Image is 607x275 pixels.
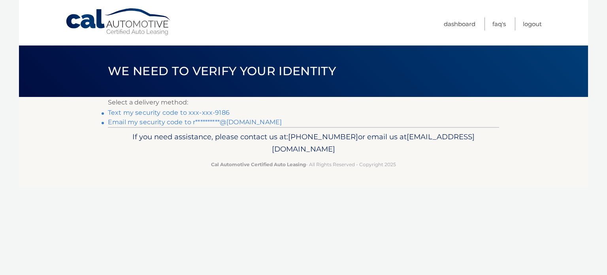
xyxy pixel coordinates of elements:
strong: Cal Automotive Certified Auto Leasing [211,161,306,167]
a: Logout [523,17,542,30]
p: Select a delivery method: [108,97,499,108]
a: Cal Automotive [65,8,172,36]
p: - All Rights Reserved - Copyright 2025 [113,160,494,169]
a: Email my security code to r**********@[DOMAIN_NAME] [108,118,282,126]
a: Dashboard [444,17,475,30]
span: We need to verify your identity [108,64,336,78]
p: If you need assistance, please contact us at: or email us at [113,131,494,156]
a: FAQ's [492,17,506,30]
span: [PHONE_NUMBER] [288,132,358,141]
a: Text my security code to xxx-xxx-9186 [108,109,230,116]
